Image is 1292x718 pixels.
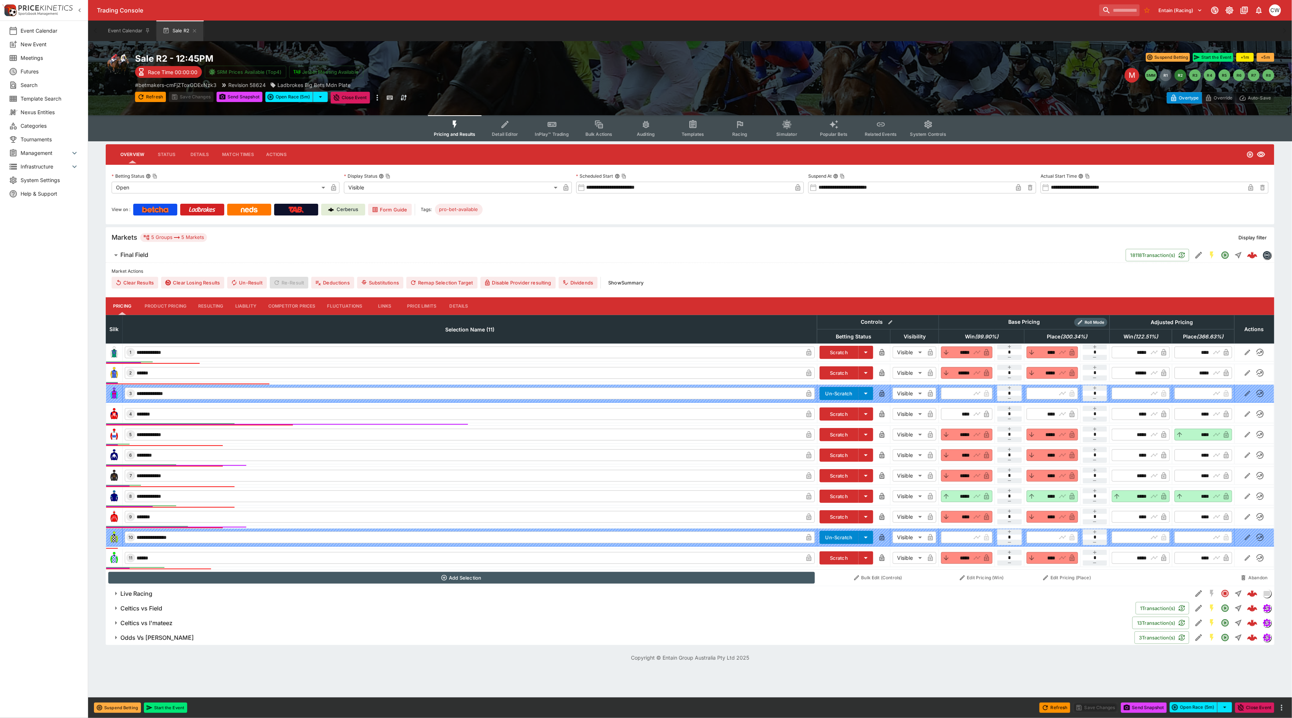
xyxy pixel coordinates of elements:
[886,318,895,327] button: Bulk edit
[322,297,369,315] button: Fluctuations
[1236,53,1254,62] button: +1m
[88,654,1292,661] p: Copyright © Entain Group Australia Pty Ltd 2025
[941,572,1022,584] button: Edit Pricing (Win)
[127,555,134,561] span: 11
[820,449,859,462] button: Scratch
[604,277,648,289] button: ShowSummary
[1247,250,1257,260] div: 15b8fafc-5810-462c-999f-c9c941223ce8
[106,248,1126,262] button: Final Field
[277,81,351,89] p: Ladbrokes Big Bets Mdn Plate
[1263,590,1271,598] img: liveracing
[1192,631,1205,644] button: Edit Detail
[368,297,401,315] button: Links
[1205,602,1219,615] button: SGM Enabled
[1192,587,1205,600] button: Edit Detail
[227,277,266,289] button: Un-Result
[1263,619,1271,627] img: simulator
[143,233,204,242] div: 5 Groups 5 Markets
[1208,4,1222,17] button: Connected to PK
[1205,631,1219,644] button: SGM Enabled
[1219,587,1232,600] button: Closed
[21,81,79,89] span: Search
[1126,249,1189,261] button: 18118Transaction(s)
[585,131,613,137] span: Bulk Actions
[21,163,70,170] span: Infrastructure
[1060,332,1087,341] em: ( 300.34 %)
[820,407,859,421] button: Scratch
[1247,632,1257,643] img: logo-cerberus--red.svg
[1247,588,1257,599] div: 3b74ef38-e3d6-46f2-9473-458c7bcf2c8a
[128,453,134,458] span: 6
[357,277,403,289] button: Substitutions
[21,68,79,75] span: Futures
[492,131,518,137] span: Detail Editor
[313,92,328,102] button: select merge strategy
[229,297,262,315] button: Liability
[1236,92,1274,104] button: Auto-Save
[957,332,1006,341] span: Win(99.90%)
[108,388,120,399] img: runner 3
[106,53,129,76] img: horse_racing.png
[820,428,859,441] button: Scratch
[112,204,130,215] label: View on :
[289,66,363,78] button: Jetbet Meeting Available
[777,131,797,137] span: Simulator
[820,366,859,380] button: Scratch
[21,95,79,102] span: Template Search
[401,297,442,315] button: Price Limits
[1247,618,1257,628] img: logo-cerberus--red.svg
[1179,94,1199,102] p: Overtype
[344,173,377,179] p: Display Status
[127,535,134,540] span: 10
[311,277,354,289] button: Deductions
[1248,94,1271,102] p: Auto-Save
[1234,232,1271,243] button: Display filter
[1248,69,1260,81] button: R7
[435,206,483,213] span: pro-bet-available
[1192,616,1205,630] button: Edit Detail
[865,131,897,137] span: Related Events
[1221,604,1230,613] svg: Open
[1221,619,1230,627] svg: Open
[120,634,194,642] h6: Odds Vs [PERSON_NAME]
[1202,92,1236,104] button: Override
[344,182,560,193] div: Visible
[108,449,120,461] img: runner 6
[820,490,859,503] button: Scratch
[1193,53,1233,62] button: Start the Event
[893,470,925,482] div: Visible
[893,449,925,461] div: Visible
[373,92,382,104] button: more
[183,146,216,163] button: Details
[637,131,655,137] span: Auditing
[1245,248,1260,262] a: 15b8fafc-5810-462c-999f-c9c941223ce8
[265,92,313,102] button: Open Race (5m)
[189,207,215,213] img: Ladbrokes
[893,429,925,440] div: Visible
[21,27,79,35] span: Event Calendar
[437,325,502,334] span: Selection Name (11)
[139,297,192,315] button: Product Pricing
[1219,602,1232,615] button: Open
[1125,68,1139,83] div: Edit Meeting
[1232,631,1245,644] button: Straight
[975,332,998,341] em: ( 99.90 %)
[379,174,384,179] button: Display StatusCopy To Clipboard
[820,531,859,544] button: Un-Scratch
[406,277,478,289] button: Remap Selection Target
[321,204,365,215] a: Cerberus
[1085,174,1090,179] button: Copy To Clipboard
[108,532,120,543] img: runner 10
[1192,249,1205,262] button: Edit Detail
[828,332,880,341] span: Betting Status
[108,552,120,564] img: runner 11
[893,367,925,379] div: Visible
[1247,618,1257,628] div: a2544236-00ed-4d31-9562-be7e0c3e89af
[1257,53,1274,62] button: +5m
[106,586,1192,601] button: Live Racing
[820,551,859,565] button: Scratch
[1245,630,1260,645] a: d89b643d-4844-42a1-bcf5-6e4f5067ef21
[144,703,187,713] button: Start the Event
[1263,251,1271,259] img: betmakers
[2,3,17,18] img: PriceKinetics Logo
